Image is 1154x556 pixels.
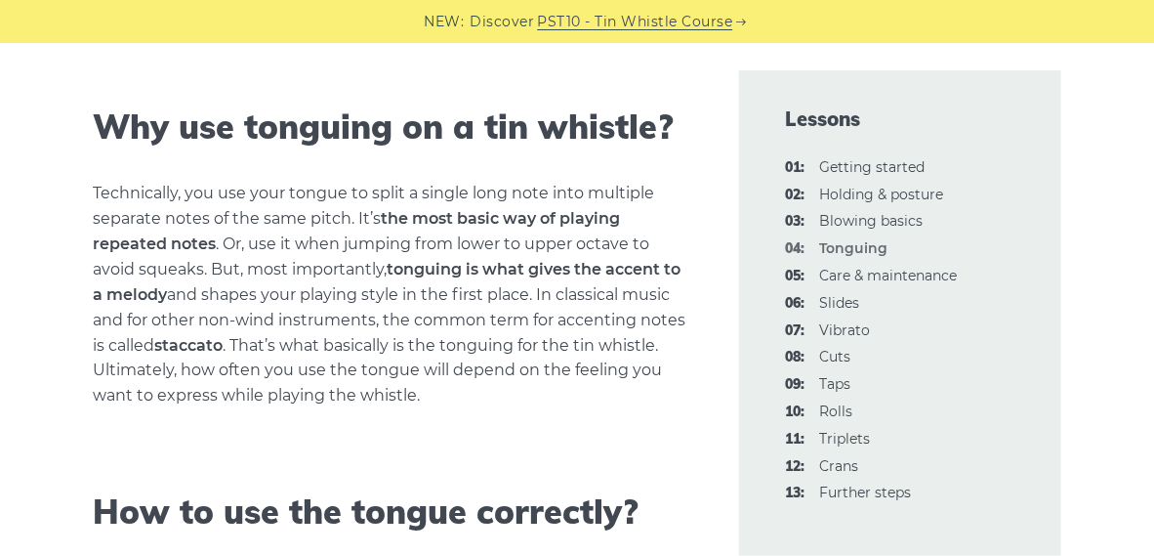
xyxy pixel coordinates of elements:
[786,292,805,316] span: 06:
[93,181,692,409] p: Technically, you use your tongue to split a single long note into multiple separate notes of the ...
[820,457,859,475] a: 12:Crans
[786,320,805,343] span: 07:
[425,11,465,33] span: NEW:
[820,212,924,230] a: 03:Blowing basics
[820,267,958,284] a: 05:Care & maintenance
[820,348,851,365] a: 08:Cuts
[820,403,853,420] a: 10:Rolls
[786,184,805,207] span: 02:
[820,484,912,501] a: 13:Further steps
[471,11,535,33] span: Discover
[786,455,805,479] span: 12:
[93,260,680,304] strong: tonguing is what gives the accent to a melody
[786,401,805,424] span: 10:
[786,106,1014,133] span: Lessons
[820,186,944,203] a: 02:Holding & posture
[786,237,805,261] span: 04:
[820,239,888,257] strong: Tonguing
[154,336,223,355] strong: staccato
[786,482,805,505] span: 13:
[93,493,692,534] h2: How to use the tongue correctly?
[786,428,805,451] span: 11:
[786,210,805,234] span: 03:
[786,346,805,369] span: 08:
[93,209,620,253] strong: the most basic way of playing repeated notes
[820,321,871,339] a: 07:Vibrato
[820,430,871,448] a: 11:Triplets
[820,375,851,393] a: 09:Taps
[786,265,805,288] span: 05:
[93,107,692,148] h2: Why use tonguing on a tin whistle?
[786,156,805,180] span: 01:
[786,373,805,397] span: 09:
[820,158,926,176] a: 01:Getting started
[538,11,733,33] a: PST10 - Tin Whistle Course
[820,294,860,312] a: 06:Slides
